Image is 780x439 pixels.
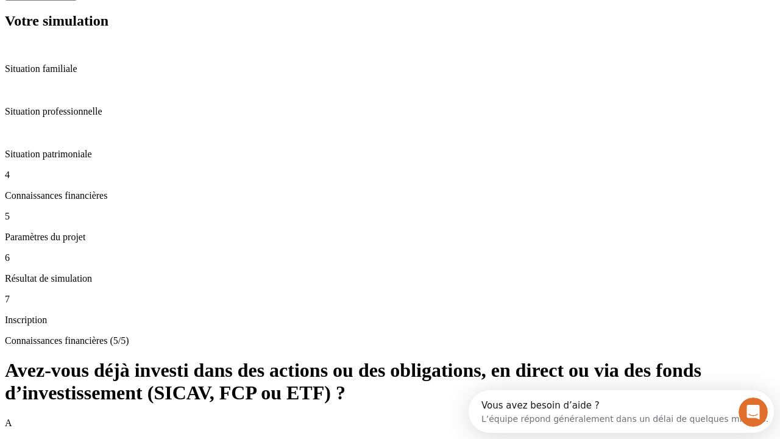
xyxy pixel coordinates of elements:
div: L’équipe répond généralement dans un délai de quelques minutes. [13,20,300,33]
iframe: Intercom live chat discovery launcher [469,390,774,433]
p: Résultat de simulation [5,273,775,284]
p: Situation familiale [5,63,775,74]
p: Situation professionnelle [5,106,775,117]
p: Paramètres du projet [5,232,775,243]
iframe: Intercom live chat [739,398,768,427]
div: Vous avez besoin d’aide ? [13,10,300,20]
h2: Votre simulation [5,13,775,29]
p: 5 [5,211,775,222]
p: 6 [5,252,775,263]
p: Connaissances financières (5/5) [5,335,775,346]
p: Inscription [5,315,775,326]
p: Connaissances financières [5,190,775,201]
div: Ouvrir le Messenger Intercom [5,5,336,38]
p: A [5,418,775,429]
p: Situation patrimoniale [5,149,775,160]
h1: Avez-vous déjà investi dans des actions ou des obligations, en direct ou via des fonds d’investis... [5,359,775,404]
p: 4 [5,170,775,180]
p: 7 [5,294,775,305]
